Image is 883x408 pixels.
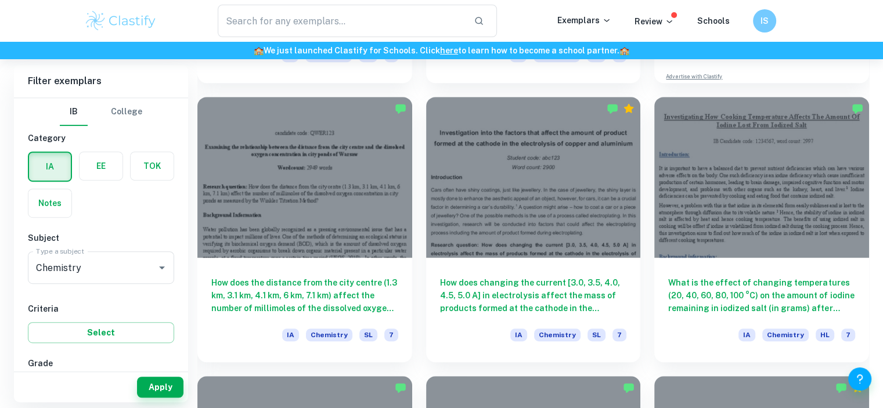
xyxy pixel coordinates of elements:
span: SL [359,328,377,341]
button: IS [753,9,776,33]
button: Notes [28,189,71,217]
span: IA [738,328,755,341]
a: How does the distance from the city centre (1.3 km, 3.1 km, 4.1 km, 6 km, 7.1 km) affect the numb... [197,97,412,362]
h6: Criteria [28,302,174,315]
a: here [440,46,458,55]
span: SL [588,328,606,341]
h6: Subject [28,232,174,244]
img: Marked [623,382,635,393]
button: College [111,98,142,126]
div: Filter type choice [60,98,142,126]
h6: How does the distance from the city centre (1.3 km, 3.1 km, 4.1 km, 6 km, 7.1 km) affect the numb... [211,276,398,315]
span: Chemistry [762,328,809,341]
h6: Filter exemplars [14,65,188,98]
span: 7 [841,328,855,341]
img: Clastify logo [84,9,158,33]
button: IA [29,153,71,180]
h6: Category [28,132,174,145]
span: IA [282,328,299,341]
a: Schools [697,16,730,26]
label: Type a subject [36,246,84,256]
img: Marked [852,103,863,114]
button: IB [60,98,88,126]
span: 7 [384,328,398,341]
p: Exemplars [557,14,611,27]
span: Chemistry [306,328,352,341]
span: 🏫 [619,46,629,55]
button: Help and Feedback [848,367,871,391]
span: IA [510,328,527,341]
img: Marked [395,382,406,393]
img: Marked [607,103,618,114]
span: 7 [612,328,626,341]
h6: What is the effect of changing temperatures (20, 40, 60, 80, 100 °C) on the amount of iodine rema... [668,276,855,315]
h6: IS [758,15,771,27]
img: Marked [835,382,847,393]
button: Select [28,322,174,343]
a: Advertise with Clastify [666,73,722,81]
button: Open [154,259,170,276]
div: Premium [623,103,635,114]
span: Chemistry [534,328,581,341]
button: TOK [131,152,174,180]
p: Review [635,15,674,28]
h6: How does changing the current [3.0, 3.5, 4.0, 4.5, 5.0 A] in electrolysis affect the mass of prod... [440,276,627,315]
h6: Grade [28,357,174,370]
button: EE [80,152,122,180]
button: Apply [137,377,183,398]
span: 🏫 [254,46,264,55]
input: Search for any exemplars... [218,5,465,37]
span: HL [816,328,834,341]
a: How does changing the current [3.0, 3.5, 4.0, 4.5, 5.0 A] in electrolysis affect the mass of prod... [426,97,641,362]
h6: We just launched Clastify for Schools. Click to learn how to become a school partner. [2,44,881,57]
a: What is the effect of changing temperatures (20, 40, 60, 80, 100 °C) on the amount of iodine rema... [654,97,869,362]
img: Marked [395,103,406,114]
